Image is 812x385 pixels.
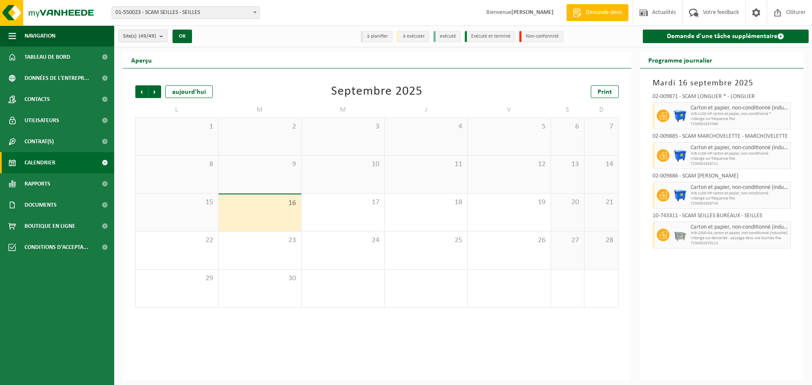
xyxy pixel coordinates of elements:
[674,109,686,122] img: WB-1100-HPE-BE-01
[331,85,422,98] div: Septembre 2025
[25,25,55,46] span: Navigation
[361,31,392,42] li: à planifier
[223,199,297,208] span: 16
[555,122,580,131] span: 6
[306,236,380,245] span: 24
[219,102,302,117] td: M
[140,236,214,245] span: 22
[691,224,789,231] span: Carton et papier, non-conditionné (industriel)
[691,191,789,196] span: WB-1100-HP carton et papier, non-conditionné
[472,236,546,245] span: 26
[598,89,612,96] span: Print
[674,229,686,241] img: WB-2500-GAL-GY-01
[472,160,546,169] span: 12
[653,77,791,90] h3: Mardi 16 septembre 2025
[691,122,789,127] span: T250001925390
[653,173,791,182] div: 02-009886 - SCAM [PERSON_NAME]
[148,85,161,98] span: Suivant
[389,122,464,131] span: 4
[223,274,297,283] span: 30
[223,236,297,245] span: 23
[389,160,464,169] span: 11
[591,85,619,98] a: Print
[135,85,148,98] span: Précédent
[584,8,624,17] span: Demande devis
[25,131,54,152] span: Contrat(s)
[589,160,614,169] span: 14
[123,30,156,43] span: Site(s)
[511,9,554,16] strong: [PERSON_NAME]
[589,198,614,207] span: 21
[112,6,260,19] span: 01-550023 - SCAM SEILLES - SEILLES
[691,117,789,122] span: Vidange sur fréquence fixe
[555,236,580,245] span: 27
[566,4,628,21] a: Demande devis
[135,102,219,117] td: L
[140,274,214,283] span: 29
[691,145,789,151] span: Carton et papier, non-conditionné (industriel)
[691,196,789,201] span: Vidange sur fréquence fixe
[472,122,546,131] span: 5
[25,89,50,110] span: Contacts
[691,156,789,161] span: Vidange sur fréquence fixe
[306,198,380,207] span: 17
[472,198,546,207] span: 19
[123,52,160,68] h2: Aperçu
[118,30,167,42] button: Site(s)(49/49)
[302,102,385,117] td: M
[25,152,55,173] span: Calendrier
[25,194,57,216] span: Documents
[306,122,380,131] span: 3
[25,216,75,237] span: Boutique en ligne
[139,33,156,39] count: (49/49)
[223,160,297,169] span: 9
[691,151,789,156] span: WB-1100-HP carton et papier, non-conditionné
[223,122,297,131] span: 2
[25,110,59,131] span: Utilisateurs
[25,46,70,68] span: Tableau de bord
[643,30,809,43] a: Demande d'une tâche supplémentaire
[433,31,461,42] li: exécuté
[691,201,789,206] span: T250001928716
[691,184,789,191] span: Carton et papier, non-conditionné (industriel)
[674,189,686,202] img: WB-1100-HPE-BE-01
[653,134,791,142] div: 02-009885 - SCAM MARCHOVELETTE - MARCHOVELETTE
[140,198,214,207] span: 15
[25,68,89,89] span: Données de l'entrepr...
[691,241,789,246] span: T250002678113
[551,102,585,117] td: S
[691,236,789,241] span: Vidange sur demande - passage dans une tournée fixe
[465,31,515,42] li: Exécuté et terminé
[140,160,214,169] span: 8
[306,160,380,169] span: 10
[640,52,721,68] h2: Programme journalier
[468,102,551,117] td: V
[385,102,468,117] td: J
[653,213,791,221] div: 10-743311 - SCAM SEILLES BUREAUX - SEILLES
[674,149,686,162] img: WB-1100-HPE-BE-01
[140,122,214,131] span: 1
[25,237,88,258] span: Conditions d'accepta...
[584,102,618,117] td: D
[165,85,213,98] div: aujourd'hui
[389,198,464,207] span: 18
[589,122,614,131] span: 7
[555,198,580,207] span: 20
[389,236,464,245] span: 25
[691,112,789,117] span: WB-1100-HP carton et papier, non-conditionné *
[691,105,789,112] span: Carton et papier, non-conditionné (industriel)
[653,94,791,102] div: 02-009871 - SCAM LONGLIER * - LONGLIER
[589,236,614,245] span: 28
[397,31,429,42] li: à exécuter
[112,7,259,19] span: 01-550023 - SCAM SEILLES - SEILLES
[25,173,50,194] span: Rapports
[173,30,192,43] button: OK
[691,231,789,236] span: WB-2500-GA carton et papier, non-conditionné (industriel)
[519,31,563,42] li: Non-conformité
[555,160,580,169] span: 13
[691,161,789,167] span: T250001928711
